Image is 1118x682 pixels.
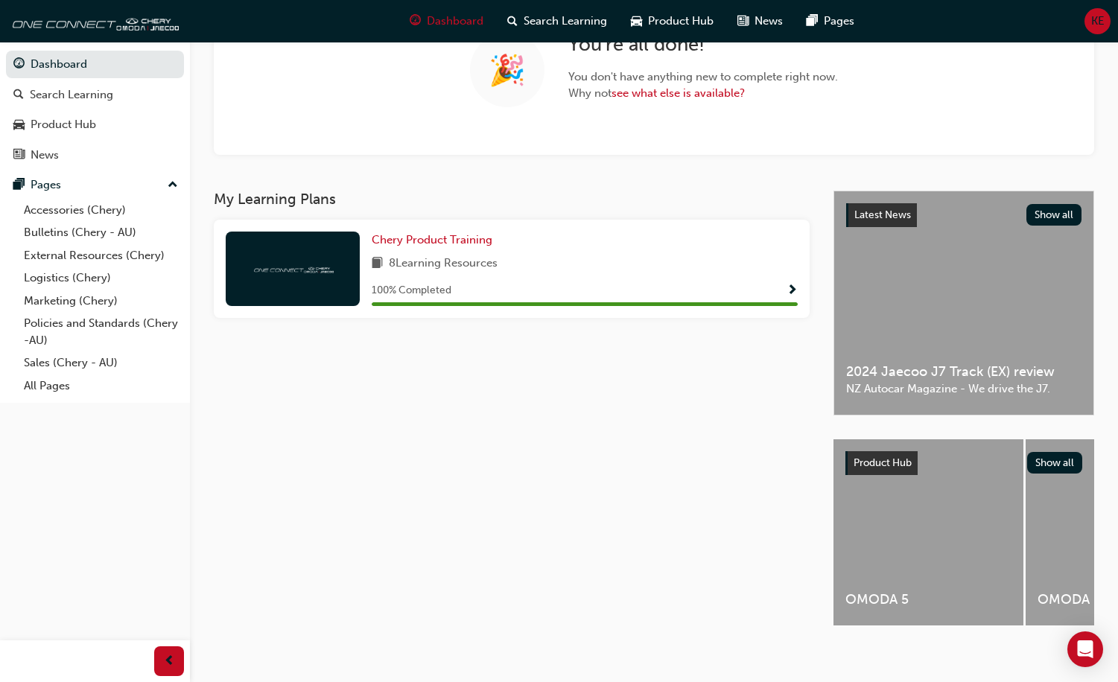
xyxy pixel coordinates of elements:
[18,199,184,222] a: Accessories (Chery)
[31,176,61,194] div: Pages
[1091,13,1105,30] span: KE
[164,652,175,671] span: prev-icon
[845,591,1011,608] span: OMODA 5
[824,13,854,30] span: Pages
[13,89,24,102] span: search-icon
[833,191,1094,415] a: Latest NewsShow all2024 Jaecoo J7 Track (EX) reviewNZ Autocar Magazine - We drive the J7.
[807,12,818,31] span: pages-icon
[18,267,184,290] a: Logistics (Chery)
[252,261,334,275] img: oneconnect
[7,6,179,36] img: oneconnect
[495,6,619,36] a: search-iconSearch Learning
[18,244,184,267] a: External Resources (Chery)
[489,62,526,79] span: 🎉
[568,33,838,57] h2: You ' re all done!
[795,6,866,36] a: pages-iconPages
[833,439,1023,625] a: OMODA 5
[787,281,798,300] button: Show Progress
[372,233,492,246] span: Chery Product Training
[1084,8,1111,34] button: KE
[18,375,184,398] a: All Pages
[410,12,421,31] span: guage-icon
[18,290,184,313] a: Marketing (Chery)
[787,284,798,298] span: Show Progress
[854,456,912,469] span: Product Hub
[372,282,451,299] span: 100 % Completed
[846,380,1082,398] span: NZ Autocar Magazine - We drive the J7.
[6,51,184,78] a: Dashboard
[31,116,96,133] div: Product Hub
[1067,631,1103,667] div: Open Intercom Messenger
[18,351,184,375] a: Sales (Chery - AU)
[389,255,498,273] span: 8 Learning Resources
[846,203,1082,227] a: Latest NewsShow all
[507,12,518,31] span: search-icon
[6,171,184,199] button: Pages
[725,6,795,36] a: news-iconNews
[13,179,25,192] span: pages-icon
[6,48,184,171] button: DashboardSearch LearningProduct HubNews
[854,208,911,221] span: Latest News
[1026,204,1082,226] button: Show all
[13,58,25,71] span: guage-icon
[13,118,25,132] span: car-icon
[568,85,838,102] span: Why not
[846,363,1082,380] span: 2024 Jaecoo J7 Track (EX) review
[18,312,184,351] a: Policies and Standards (Chery -AU)
[372,232,498,249] a: Chery Product Training
[6,111,184,138] a: Product Hub
[18,221,184,244] a: Bulletins (Chery - AU)
[1027,452,1083,474] button: Show all
[631,12,642,31] span: car-icon
[6,81,184,109] a: Search Learning
[214,191,810,208] h3: My Learning Plans
[427,13,483,30] span: Dashboard
[372,255,383,273] span: book-icon
[648,13,714,30] span: Product Hub
[524,13,607,30] span: Search Learning
[13,149,25,162] span: news-icon
[612,86,745,100] a: see what else is available?
[568,68,838,86] span: You don ' t have anything new to complete right now.
[168,176,178,195] span: up-icon
[845,451,1082,475] a: Product HubShow all
[6,141,184,169] a: News
[30,86,113,103] div: Search Learning
[31,147,59,164] div: News
[619,6,725,36] a: car-iconProduct Hub
[755,13,783,30] span: News
[398,6,495,36] a: guage-iconDashboard
[737,12,749,31] span: news-icon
